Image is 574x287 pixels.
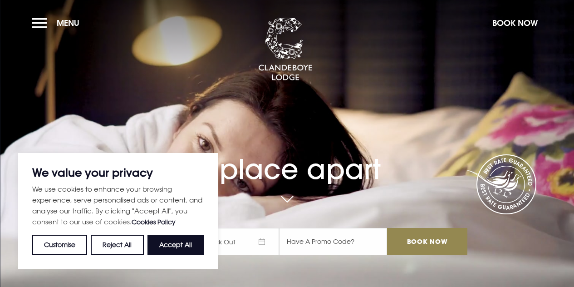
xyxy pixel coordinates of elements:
[107,135,467,185] h1: A place apart
[279,228,387,255] input: Have A Promo Code?
[132,218,176,226] a: Cookies Policy
[258,18,313,81] img: Clandeboye Lodge
[387,228,467,255] input: Book Now
[32,183,204,228] p: We use cookies to enhance your browsing experience, serve personalised ads or content, and analys...
[32,13,84,33] button: Menu
[488,13,542,33] button: Book Now
[57,18,79,28] span: Menu
[32,167,204,178] p: We value your privacy
[91,235,143,255] button: Reject All
[32,235,87,255] button: Customise
[18,153,218,269] div: We value your privacy
[193,228,279,255] span: Check Out
[147,235,204,255] button: Accept All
